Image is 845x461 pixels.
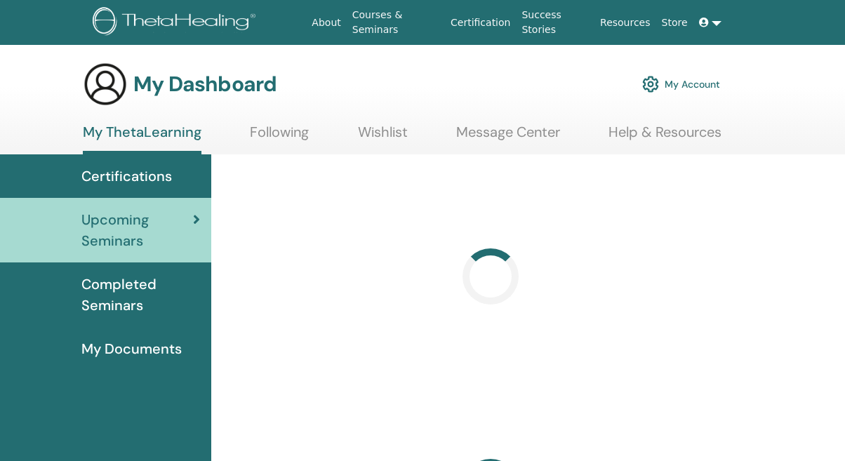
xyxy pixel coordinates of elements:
[594,10,656,36] a: Resources
[445,10,516,36] a: Certification
[250,123,309,151] a: Following
[642,69,720,100] a: My Account
[358,123,408,151] a: Wishlist
[608,123,721,151] a: Help & Resources
[456,123,560,151] a: Message Center
[81,338,182,359] span: My Documents
[642,72,659,96] img: cog.svg
[81,166,172,187] span: Certifications
[81,209,193,251] span: Upcoming Seminars
[133,72,277,97] h3: My Dashboard
[83,62,128,107] img: generic-user-icon.jpg
[93,7,260,39] img: logo.png
[81,274,200,316] span: Completed Seminars
[83,123,201,154] a: My ThetaLearning
[347,2,445,43] a: Courses & Seminars
[306,10,346,36] a: About
[656,10,693,36] a: Store
[516,2,594,43] a: Success Stories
